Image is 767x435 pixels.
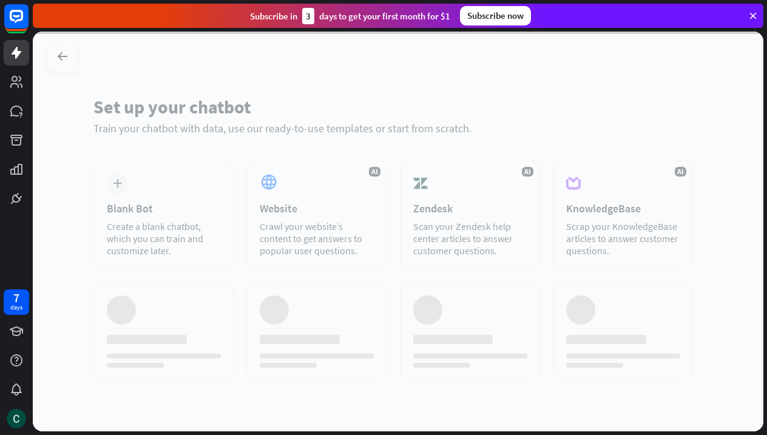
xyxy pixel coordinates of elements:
[460,6,531,25] div: Subscribe now
[4,289,29,315] a: 7 days
[302,8,314,24] div: 3
[13,292,19,303] div: 7
[10,303,22,312] div: days
[250,8,450,24] div: Subscribe in days to get your first month for $1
